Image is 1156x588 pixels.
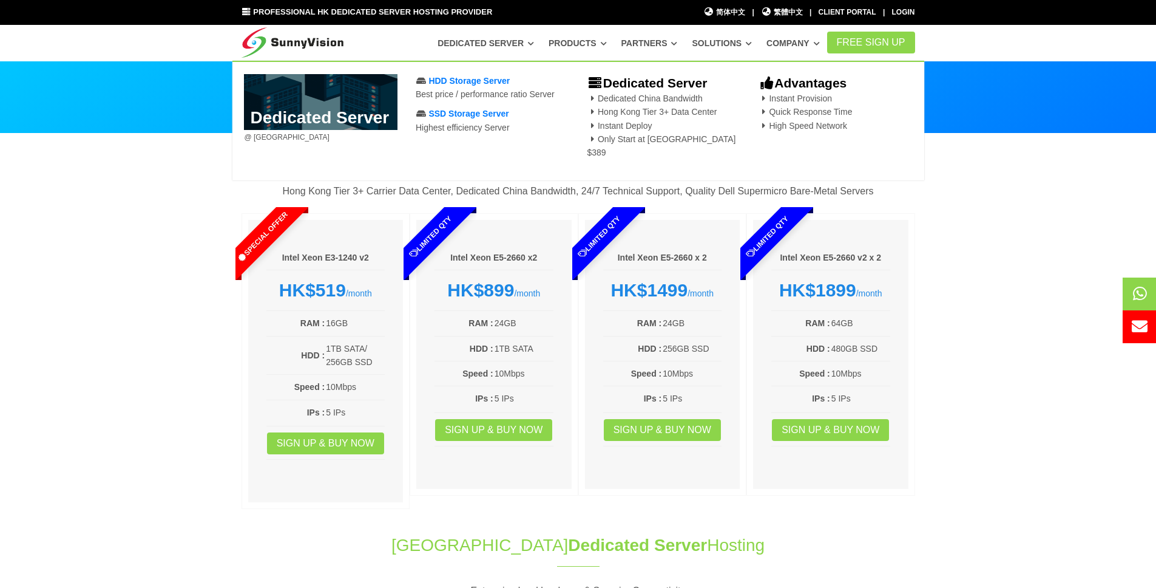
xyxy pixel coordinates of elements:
b: RAM : [637,318,661,328]
b: RAM : [300,318,325,328]
td: 24GB [494,316,553,330]
a: HDD Storage ServerBest price / performance ratio Server [416,76,555,99]
b: HDD : [638,344,661,354]
td: 64GB [831,316,890,330]
div: Dedicated Server [232,61,924,180]
b: RAM : [468,318,493,328]
b: Advantages [759,76,847,90]
td: 24GB [662,316,722,330]
td: 5 IPs [494,391,553,406]
p: Hong Kong Tier 3+ Carrier Data Center, Dedicated China Bandwidth, 24/7 Technical Support, Quality... [242,183,915,199]
b: IPs : [644,394,662,403]
a: Company [766,32,820,54]
a: 简体中文 [704,7,746,18]
span: SSD Storage Server [428,109,509,118]
a: Sign up & Buy Now [435,419,552,441]
td: 10Mbps [325,380,385,394]
strong: HK$899 [447,280,514,300]
td: 10Mbps [494,366,553,381]
a: Sign up & Buy Now [604,419,721,441]
span: Limited Qty [717,186,819,288]
b: IPs : [307,408,325,417]
b: Speed : [631,369,662,378]
div: /month [771,279,890,301]
b: HDD : [470,344,493,354]
td: 256GB SSD [662,341,722,356]
td: 16GB [325,316,385,330]
div: /month [603,279,722,301]
td: 1TB SATA/ 256GB SSD [325,341,385,370]
b: Speed : [799,369,830,378]
a: Partners [621,32,678,54]
span: Instant Provision Quick Response Time High Speed Network [759,94,852,131]
td: 1TB SATA [494,341,553,356]
b: IPs : [812,394,830,403]
li: | [883,7,885,18]
span: Professional HK Dedicated Server Hosting Provider [253,7,492,16]
b: RAM : [805,318,830,328]
a: Solutions [692,32,752,54]
strong: HK$1899 [779,280,856,300]
span: Limited Qty [380,186,482,288]
strong: HK$1499 [610,280,688,300]
td: 5 IPs [831,391,890,406]
a: Dedicated Server [438,32,534,54]
div: /month [266,279,385,301]
div: /month [434,279,553,301]
span: Dedicated Server [568,536,707,555]
span: Dedicated China Bandwidth Hong Kong Tier 3+ Data Center Instant Deploy Only Start at [GEOGRAPHIC_... [587,94,735,158]
li: | [752,7,754,18]
a: Products [549,32,607,54]
li: | [810,7,811,18]
span: @ [GEOGRAPHIC_DATA] [244,133,329,142]
strong: HK$519 [279,280,346,300]
td: 480GB SSD [831,341,890,356]
b: HDD : [301,350,325,360]
a: FREE Sign Up [827,32,915,53]
a: SSD Storage ServerHighest efficiency Server [416,109,510,132]
h6: Intel Xeon E5-2660 v2 x 2 [771,252,890,264]
td: 10Mbps [831,366,890,381]
span: Special Offer [211,186,313,288]
h6: Intel Xeon E3-1240 v2 [266,252,385,264]
span: HDD Storage Server [428,76,510,86]
a: Login [892,8,915,16]
b: Speed : [462,369,493,378]
td: 5 IPs [662,391,722,406]
a: Sign up & Buy Now [772,419,889,441]
b: Dedicated Server [587,76,707,90]
a: Client Portal [819,8,876,16]
span: Limited Qty [548,186,650,288]
h1: [GEOGRAPHIC_DATA] Hosting [242,533,915,557]
td: 5 IPs [325,405,385,420]
b: HDD : [806,344,830,354]
a: Sign up & Buy Now [267,432,384,454]
h6: Intel Xeon E5-2660 x 2 [603,252,722,264]
b: IPs : [475,394,493,403]
h6: Intel Xeon E5-2660 x2 [434,252,553,264]
a: 繁體中文 [761,7,803,18]
b: Speed : [294,382,325,392]
td: 10Mbps [662,366,722,381]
